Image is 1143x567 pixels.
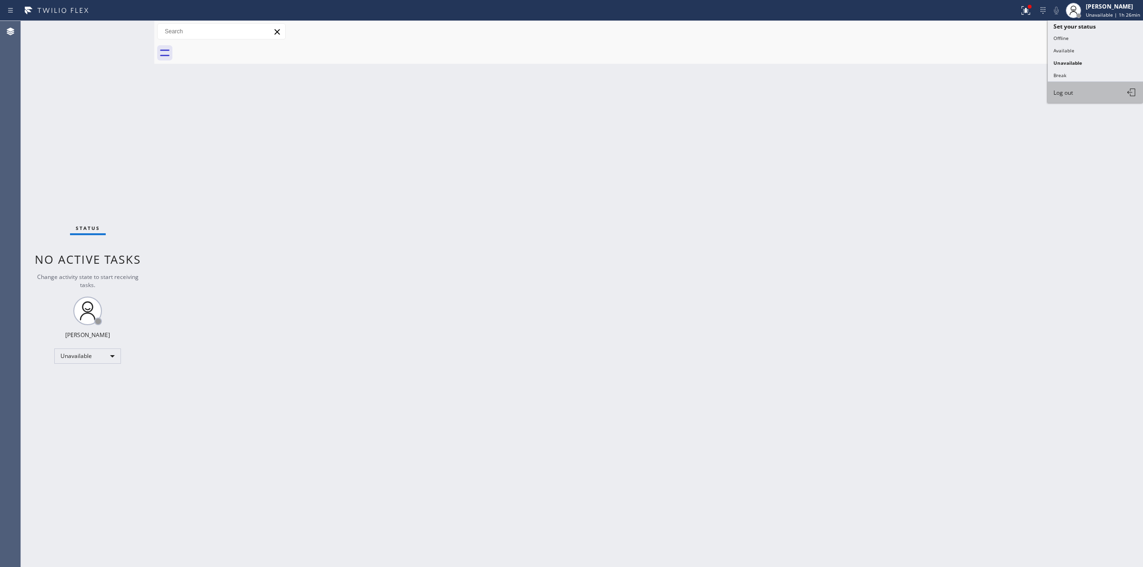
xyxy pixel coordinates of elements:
[158,24,285,39] input: Search
[54,348,121,364] div: Unavailable
[65,331,110,339] div: [PERSON_NAME]
[37,273,139,289] span: Change activity state to start receiving tasks.
[35,251,141,267] span: No active tasks
[1086,2,1140,10] div: [PERSON_NAME]
[76,225,100,231] span: Status
[1050,4,1063,17] button: Mute
[1086,11,1140,18] span: Unavailable | 1h 26min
